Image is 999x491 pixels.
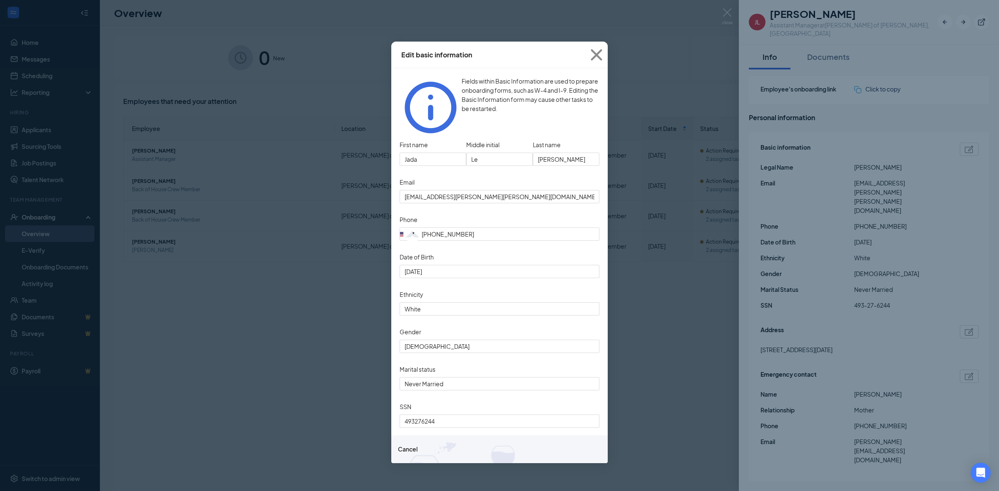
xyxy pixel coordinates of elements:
svg: Cross [585,44,608,66]
svg: Info [400,76,462,138]
label: Ethnicity [400,290,423,299]
span: Never Married [405,378,443,390]
label: Marital status [400,365,435,374]
input: SSN [400,415,599,428]
label: Email [400,178,415,187]
span: Middle initial [466,140,499,149]
label: Date of Birth [400,252,434,262]
input: (201) 555-0123 [400,227,599,241]
label: Phone [400,215,417,224]
div: United States: +1 [400,228,419,240]
input: Enter employee last name [533,153,599,166]
span: First name [400,140,428,149]
div: Open Intercom Messenger [971,463,991,483]
button: Cancel [398,444,417,454]
span: Last name [533,140,561,149]
span: White [405,303,421,315]
input: Date of Birth [405,267,593,276]
input: Enter employee middle initial [466,153,533,166]
div: Edit basic information [401,50,472,59]
button: Close [585,42,608,68]
label: Gender [400,327,421,336]
input: Enter employee first name [400,153,466,166]
label: SSN [400,402,411,411]
span: [DEMOGRAPHIC_DATA] [405,340,470,353]
span: Fields within Basic Information are used to prepare onboarding forms, such as W-4 and I-9. Editin... [462,77,598,112]
input: Email [400,190,599,203]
